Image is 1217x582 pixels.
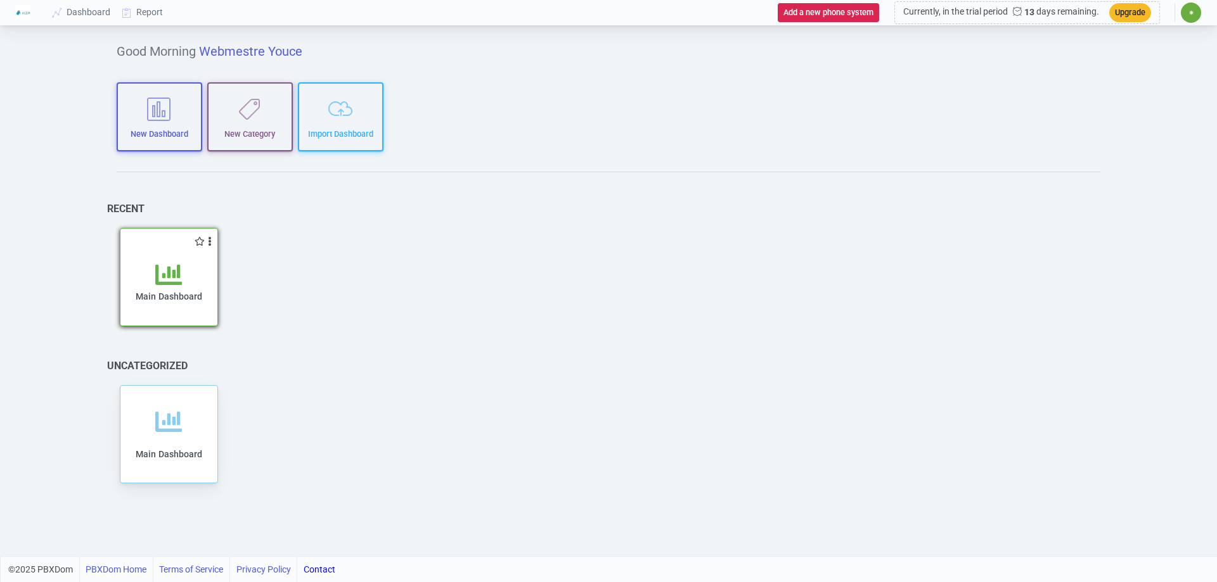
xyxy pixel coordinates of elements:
[15,5,30,20] img: Logo
[47,1,117,24] a: Dashboard
[107,203,145,215] h6: Recent
[236,557,291,582] a: Privacy Policy
[298,82,383,151] button: Import Dashboard
[107,360,188,372] h6: Uncategorized
[1188,9,1194,16] span: ✷
[207,82,293,151] button: New Category
[778,3,879,22] button: Add a new phone system
[199,44,302,59] span: webmestre youce
[903,7,1099,17] span: Currently, in the trial period days remaining.
[768,7,879,17] a: Add a new phone system
[159,557,223,582] a: Terms of Service
[136,291,202,301] span: Main Dashboard
[136,449,202,459] span: Main Dashboard
[8,557,335,582] div: ©2025 PBXDom
[1008,7,1034,17] b: 13
[117,82,202,151] button: New Dashboard
[1109,3,1151,22] button: Upgrade
[117,1,169,24] a: Report
[117,44,1101,59] h5: Good Morning
[1180,2,1202,23] button: ✷
[1099,7,1151,17] a: Upgrade
[304,557,335,582] a: Contact
[86,557,146,582] a: PBXDom Home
